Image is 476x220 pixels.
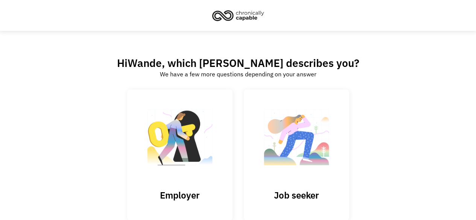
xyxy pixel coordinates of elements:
h3: Job seeker [259,190,334,201]
span: Wande [128,56,162,70]
img: Chronically Capable logo [210,7,266,24]
a: Job seeker [244,90,349,220]
h2: Hi , which [PERSON_NAME] describes you? [117,56,359,70]
div: We have a few more questions depending on your answer [160,70,316,79]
